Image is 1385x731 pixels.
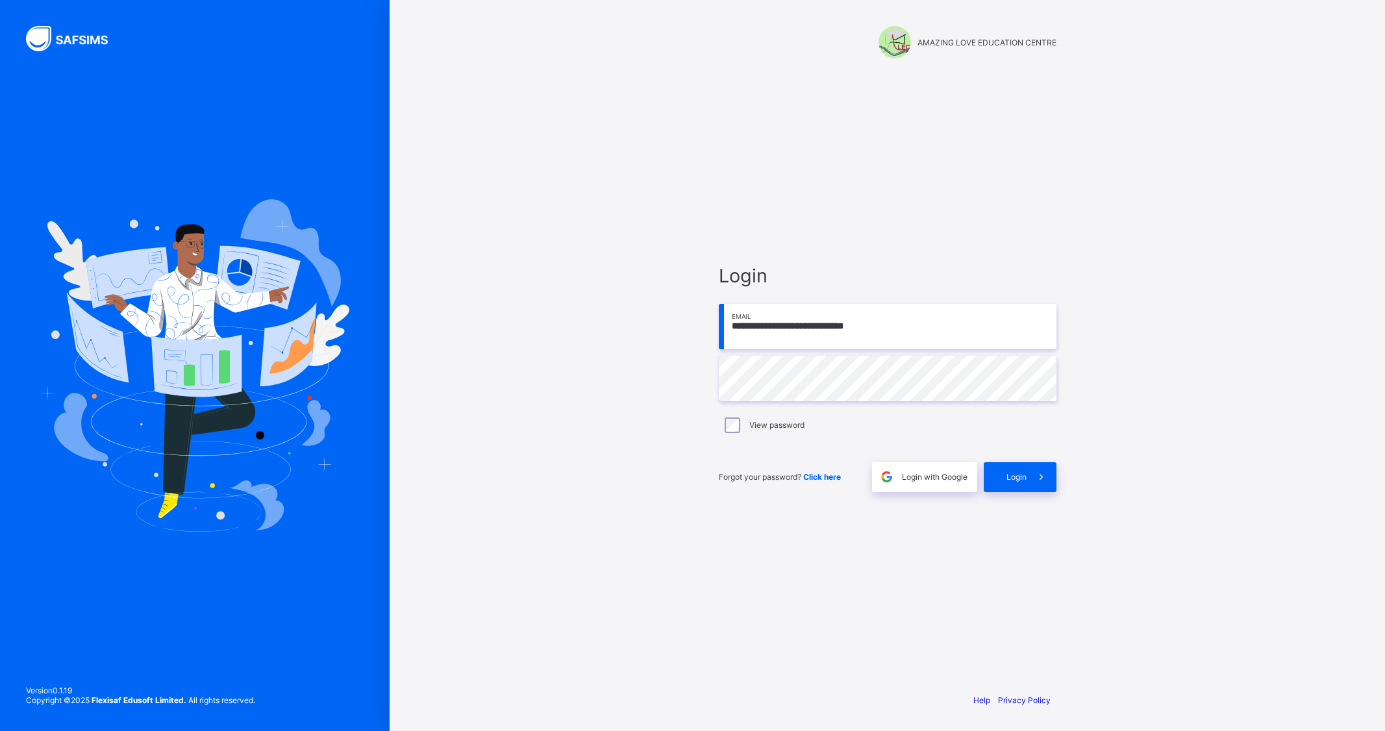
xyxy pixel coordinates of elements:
strong: Flexisaf Edusoft Limited. [92,695,186,705]
label: View password [749,420,805,430]
span: Login with Google [902,472,967,482]
img: Hero Image [40,199,349,532]
span: Copyright © 2025 All rights reserved. [26,695,255,705]
span: AMAZING LOVE EDUCATION CENTRE [917,38,1056,47]
span: Login [1006,472,1027,482]
img: SAFSIMS Logo [26,26,123,51]
span: Forgot your password? [719,472,841,482]
a: Click here [803,472,841,482]
img: google.396cfc9801f0270233282035f929180a.svg [879,469,894,484]
a: Help [973,695,990,705]
span: Login [719,264,1056,287]
a: Privacy Policy [998,695,1051,705]
span: Version 0.1.19 [26,686,255,695]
